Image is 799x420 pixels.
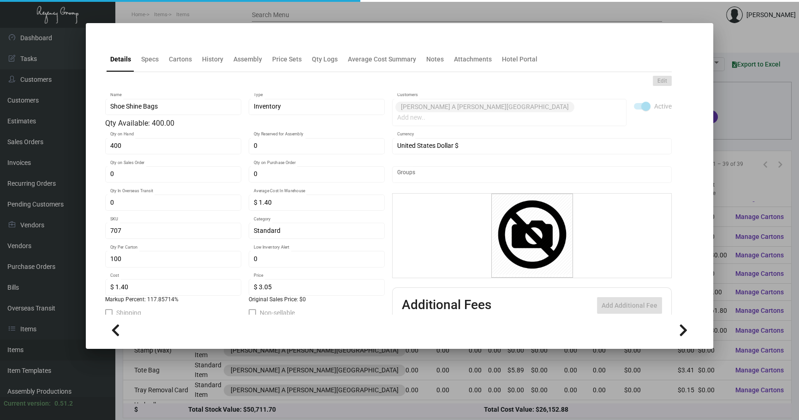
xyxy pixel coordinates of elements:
div: Current version: [4,399,51,408]
span: Active [654,101,672,112]
span: Add Additional Fee [602,302,657,309]
button: Edit [653,76,672,86]
input: Add new.. [397,171,667,178]
button: Add Additional Fee [597,297,662,314]
div: Specs [141,55,159,64]
h2: Additional Fees [402,297,491,314]
div: Attachments [454,55,492,64]
div: Qty Available: 400.00 [105,118,385,129]
mat-chip: [PERSON_NAME] A [PERSON_NAME][GEOGRAPHIC_DATA] [395,102,574,112]
div: Average Cost Summary [348,55,416,64]
div: Hotel Portal [502,55,537,64]
span: Non-sellable [260,307,295,318]
span: Shipping [116,307,141,318]
input: Add new.. [397,114,622,122]
div: Cartons [169,55,192,64]
div: History [202,55,223,64]
div: Assembly [233,55,262,64]
div: Notes [426,55,444,64]
div: Details [110,55,131,64]
div: 0.51.2 [54,399,73,408]
div: Price Sets [272,55,302,64]
div: Qty Logs [312,55,338,64]
span: Edit [657,77,667,85]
